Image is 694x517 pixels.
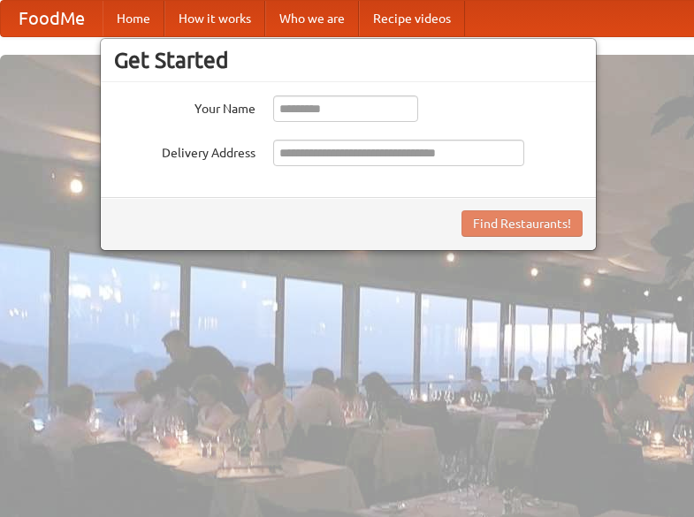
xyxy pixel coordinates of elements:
[265,1,359,36] a: Who we are
[114,95,255,118] label: Your Name
[114,47,583,73] h3: Get Started
[359,1,465,36] a: Recipe videos
[103,1,164,36] a: Home
[164,1,265,36] a: How it works
[461,210,583,237] button: Find Restaurants!
[114,140,255,162] label: Delivery Address
[1,1,103,36] a: FoodMe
